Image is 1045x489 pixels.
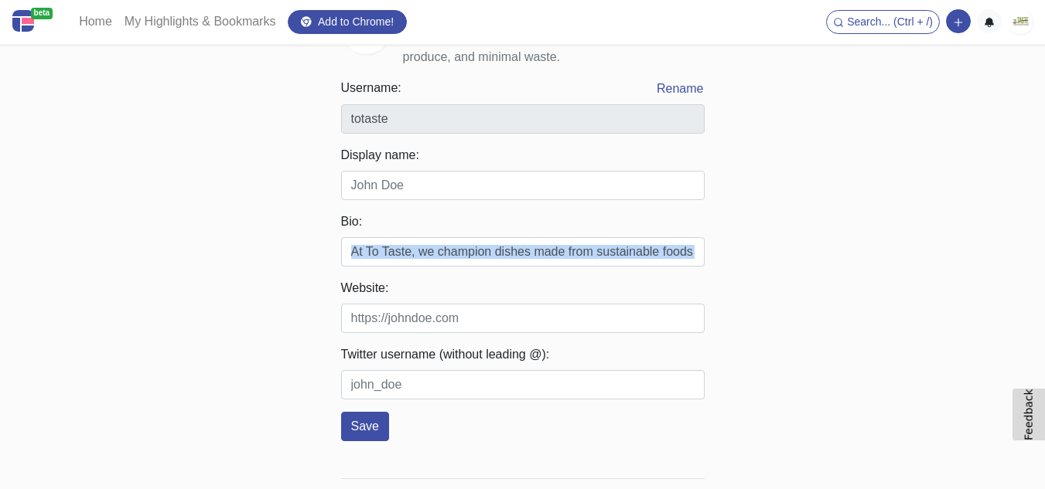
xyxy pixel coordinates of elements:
[341,304,705,333] input: https://johndoe.com
[341,212,705,231] label: Bio:
[341,279,705,297] label: Website:
[341,171,705,200] input: John Doe
[118,6,282,37] a: My Highlights & Bookmarks
[1008,9,1033,34] img: totaste
[656,79,704,99] button: Rename
[59,91,138,101] div: Domain Overview
[12,6,60,38] a: beta
[341,237,705,267] input: Something about you
[1023,389,1035,440] span: Feedback
[847,15,933,28] span: Search... (Ctrl + /)
[288,10,407,34] a: Add to Chrome!
[31,8,53,19] span: beta
[43,25,76,37] div: v 4.0.25
[341,370,705,399] input: john_doe
[40,40,170,53] div: Domain: [DOMAIN_NAME]
[154,90,166,102] img: tab_keywords_by_traffic_grey.svg
[25,25,37,37] img: logo_orange.svg
[341,412,389,441] button: Save
[341,79,705,104] legend: Username:
[25,40,37,53] img: website_grey.svg
[42,90,54,102] img: tab_domain_overview_orange.svg
[73,6,118,37] a: Home
[826,10,940,34] button: Search... (Ctrl + /)
[341,146,705,165] label: Display name:
[341,345,705,364] label: Twitter username (without leading @):
[171,91,261,101] div: Keywords by Traffic
[12,10,34,32] img: Centroly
